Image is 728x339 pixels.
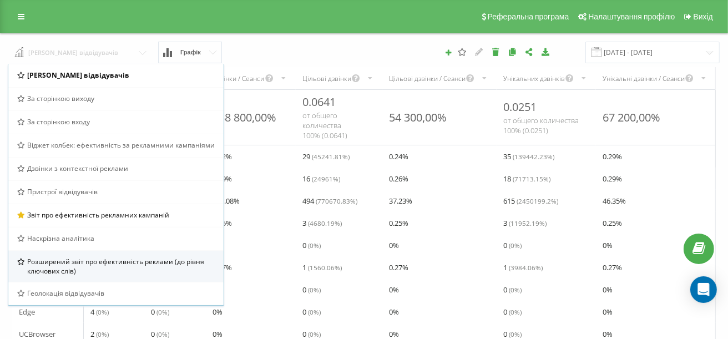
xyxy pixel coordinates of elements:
[389,305,399,318] span: 0 %
[503,216,547,230] span: 3
[308,307,321,316] span: ( 0 %)
[603,239,613,252] span: 0 %
[491,48,501,55] i: Видалити звіт
[474,48,484,55] i: Редагувати звіт
[389,74,466,83] div: Цільові дзвінки / Сеанси
[308,263,342,272] span: ( 1560.06 %)
[312,174,340,183] span: ( 24961 %)
[458,48,467,55] i: Звіт за замовчуванням. Завжди завантажувати цей звіт першим при відкритті Аналітики.
[19,305,35,318] span: Edge
[316,196,357,205] span: ( 770670.83 %)
[503,239,522,252] span: 0
[503,99,537,114] span: 0.0251
[156,330,169,338] span: ( 0 %)
[302,261,342,274] span: 1
[312,152,350,161] span: ( 45241.81 %)
[213,194,240,208] span: 100.08 %
[27,187,98,196] span: Пристрої відвідувачів
[444,49,452,55] i: Створити звіт
[308,219,342,227] span: ( 4680.19 %)
[603,261,622,274] span: 0.27 %
[694,12,713,21] span: Вихід
[27,164,128,173] span: Дзвінки з контекстної реклами
[509,285,522,294] span: ( 0 %)
[27,257,215,276] span: Розширений звіт про ефективність реклами (до рівня ключових слів)
[503,172,550,185] span: 18
[302,110,347,140] span: от общего количества 100% ( 0.0641 )
[503,305,522,318] span: 0
[302,305,321,318] span: 0
[503,261,543,274] span: 1
[503,194,558,208] span: 615
[389,283,399,296] span: 0 %
[509,241,522,250] span: ( 0 %)
[302,216,342,230] span: 3
[308,285,321,294] span: ( 0 %)
[302,172,340,185] span: 16
[603,172,622,185] span: 0.29 %
[389,172,408,185] span: 0.26 %
[524,48,534,55] i: Поділитися налаштуваннями звіту
[27,210,169,220] span: Звіт про ефективність рекламних кампаній
[503,150,554,163] span: 35
[603,216,622,230] span: 0.25 %
[588,12,675,21] span: Налаштування профілю
[27,94,94,103] span: За сторінкою виходу
[389,216,408,230] span: 0.25 %
[96,330,109,338] span: ( 0 %)
[690,276,717,303] div: Open Intercom Messenger
[308,330,321,338] span: ( 0 %)
[389,150,408,163] span: 0.24 %
[603,150,622,163] span: 0.29 %
[389,110,447,125] div: 54 300,00%
[508,48,517,55] i: Копіювати звіт
[308,241,321,250] span: ( 0 %)
[302,194,357,208] span: 494
[302,239,321,252] span: 0
[27,70,129,80] span: [PERSON_NAME] відвідувачів
[509,330,522,338] span: ( 0 %)
[513,174,550,183] span: ( 71713.15 %)
[180,49,201,56] span: Графік
[213,74,265,83] div: Дзвінки / Сеанси
[27,140,215,150] span: Віджет колбек: ефективність за рекламними кампаніями
[603,74,685,83] div: Унікальні дзвінки / Сеанси
[151,305,169,318] span: 0
[488,12,569,21] span: Реферальна програма
[389,261,408,274] span: 0.27 %
[541,48,550,55] i: Завантажити звіт
[96,307,109,316] span: ( 0 %)
[603,194,626,208] span: 46.35 %
[517,196,558,205] span: ( 2450199.2 %)
[213,110,276,125] div: 138 800,00%
[603,305,613,318] span: 0 %
[27,117,90,127] span: За сторінкою входу
[509,263,543,272] span: ( 3984.06 %)
[302,150,350,163] span: 29
[302,283,321,296] span: 0
[302,74,351,83] div: Цільові дзвінки
[213,305,223,318] span: 0 %
[503,283,522,296] span: 0
[158,42,222,63] button: Графік
[302,94,336,109] span: 0.0641
[509,219,547,227] span: ( 11952.19 %)
[156,307,169,316] span: ( 0 %)
[27,234,94,243] span: Наскрізна аналітика
[389,194,412,208] span: 37.23 %
[503,115,579,135] span: от общего количества 100% ( 0.0251 )
[90,305,109,318] span: 4
[513,152,554,161] span: ( 139442.23 %)
[603,110,660,125] div: 67 200,00%
[27,289,104,298] span: Геолокація відвідувачів
[509,307,522,316] span: ( 0 %)
[503,74,565,83] div: Унікальних дзвінків
[389,239,399,252] span: 0 %
[603,283,613,296] span: 0 %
